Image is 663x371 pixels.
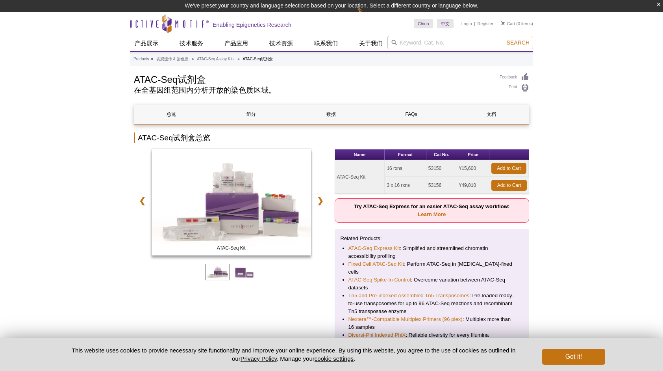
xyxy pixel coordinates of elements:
a: ❮ [134,192,151,210]
button: cookie settings [315,355,354,362]
a: 组分 [214,105,288,124]
a: 关于我们 [354,36,387,51]
th: Price [457,149,489,160]
a: Privacy Policy [241,355,277,362]
a: Cart [501,21,515,26]
h2: Enabling Epigenetics Research [213,21,291,28]
a: Learn More [418,211,446,217]
a: FAQs [374,105,448,124]
a: 中文 [437,19,454,28]
li: » [237,57,240,61]
a: Fixed Cell ATAC-Seq Kit [348,260,404,268]
li: (0 items) [501,19,533,28]
th: Cat No. [426,149,457,160]
img: Change Here [357,6,378,24]
a: ❯ [312,192,329,210]
h1: ATAC-Seq试剂盒 [134,73,492,85]
li: : Multiplex more than 16 samples [348,315,516,331]
a: 联系我们 [309,36,343,51]
img: Your Cart [501,21,505,25]
a: ATAC-Seq Express Kit [348,244,400,252]
li: ATAC-Seq试剂盒 [243,57,273,61]
button: Search [504,39,532,46]
h2: ATAC-Seq试剂盒总览 [134,132,529,143]
a: Print [500,84,529,92]
a: 产品展示 [130,36,163,51]
button: Got it! [542,349,605,365]
a: Register [477,21,493,26]
a: 数据 [294,105,368,124]
a: ATAC-Seq Kit [152,149,311,258]
li: | [474,19,475,28]
a: 技术资源 [265,36,298,51]
a: ATAC-Seq Spike-In Control [348,276,411,284]
li: : Perform ATAC-Seq in [MEDICAL_DATA]-fixed cells [348,260,516,276]
li: : Overcome variation between ATAC-Seq datasets [348,276,516,292]
a: 表观遗传 & 染色质 [156,56,189,63]
td: 16 rxns [385,160,426,177]
li: : Reliable diversity for every Illumina sequencing run [348,331,516,347]
td: 53150 [426,160,457,177]
a: Add to Cart [491,180,527,191]
a: Diversi-Phi Indexed PhiX [348,331,406,339]
img: ATAC-Seq Kit [152,149,311,255]
td: 3 x 16 rxns [385,177,426,194]
td: ¥49,010 [457,177,489,194]
p: This website uses cookies to provide necessary site functionality and improve your online experie... [58,346,529,363]
td: 53156 [426,177,457,194]
a: 产品应用 [220,36,253,51]
p: Related Products: [341,235,524,242]
a: Products [133,56,149,63]
li: » [151,57,153,61]
input: Keyword, Cat. No. [387,36,533,49]
a: China [414,19,433,28]
a: Feedback [500,73,529,82]
span: Search [507,39,530,46]
td: ¥15,600 [457,160,489,177]
th: Format [385,149,426,160]
a: Tn5 and Pre-indexed Assembled Tn5 Transposomes [348,292,470,300]
a: Nextera™-Compatible Multiplex Primers (96 plex) [348,315,463,323]
span: ATAC-Seq Kit [153,244,309,252]
a: 技术服务 [175,36,208,51]
li: : Simplified and streamlined chromatin accessibility profiling [348,244,516,260]
h2: 在全基因组范围内分析开放的染色质区域。 [134,87,492,94]
strong: Try ATAC-Seq Express for an easier ATAC-Seq assay workflow: [354,203,509,217]
a: ATAC-Seq Assay Kits [197,56,234,63]
li: » [192,57,194,61]
li: : Pre-loaded ready-to-use transposomes for up to 96 ATAC-Seq reactions and recombinant Tn5 transp... [348,292,516,315]
a: 文档 [454,105,528,124]
a: Login [461,21,472,26]
a: Add to Cart [491,163,526,174]
td: ATAC-Seq Kit [335,160,385,194]
th: Name [335,149,385,160]
a: 总览 [134,105,208,124]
